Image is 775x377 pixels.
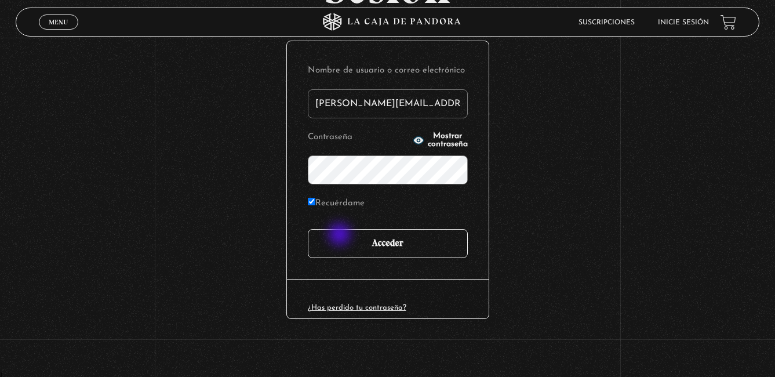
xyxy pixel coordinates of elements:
a: ¿Has perdido tu contraseña? [308,304,406,311]
span: Menu [49,19,68,26]
span: Cerrar [45,28,72,37]
span: Mostrar contraseña [428,132,468,148]
label: Recuérdame [308,195,365,213]
a: Inicie sesión [658,19,709,26]
label: Nombre de usuario o correo electrónico [308,62,468,80]
label: Contraseña [308,129,409,147]
input: Acceder [308,229,468,258]
button: Mostrar contraseña [413,132,468,148]
a: Suscripciones [578,19,635,26]
input: Recuérdame [308,198,315,205]
a: View your shopping cart [721,14,736,30]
